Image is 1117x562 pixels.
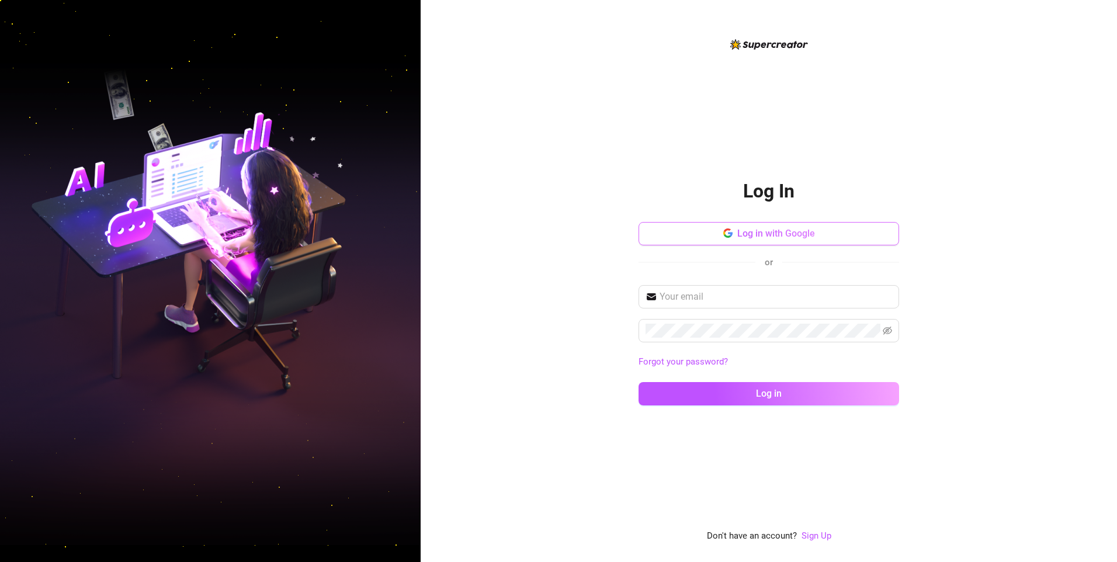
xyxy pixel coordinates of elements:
[639,382,899,405] button: Log in
[802,529,831,543] a: Sign Up
[639,222,899,245] button: Log in with Google
[737,228,815,239] span: Log in with Google
[660,290,892,304] input: Your email
[756,388,782,399] span: Log in
[707,529,797,543] span: Don't have an account?
[639,356,728,367] a: Forgot your password?
[883,326,892,335] span: eye-invisible
[730,39,808,50] img: logo-BBDzfeDw.svg
[802,530,831,541] a: Sign Up
[743,179,795,203] h2: Log In
[639,355,899,369] a: Forgot your password?
[765,257,773,268] span: or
